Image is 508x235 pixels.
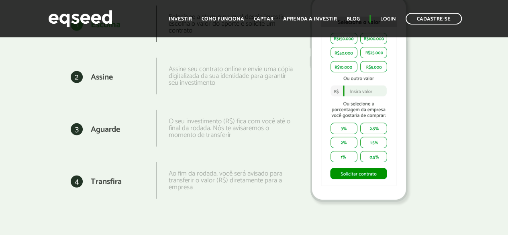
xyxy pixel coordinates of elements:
[169,16,192,22] a: Investir
[156,58,293,94] div: Assine seu contrato online e envie uma cópia digitalizada da sua identidade para garantir seu inv...
[71,123,83,135] div: 3
[91,126,120,134] div: Aguarde
[71,176,83,188] div: 4
[254,16,273,22] a: Captar
[91,178,122,186] div: Transfira
[347,16,360,22] a: Blog
[406,13,462,25] a: Cadastre-se
[71,71,83,83] div: 2
[283,16,337,22] a: Aprenda a investir
[156,110,293,147] div: O seu investimento (R$) fica com você até o final da rodada. Nós te avisaremos o momento de trans...
[91,74,113,82] div: Assine
[48,8,112,29] img: EqSeed
[380,16,396,22] a: Login
[156,162,293,199] div: Ao fim da rodada, você será avisado para transferir o valor (R$) diretamente para a empresa
[202,16,244,22] a: Como funciona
